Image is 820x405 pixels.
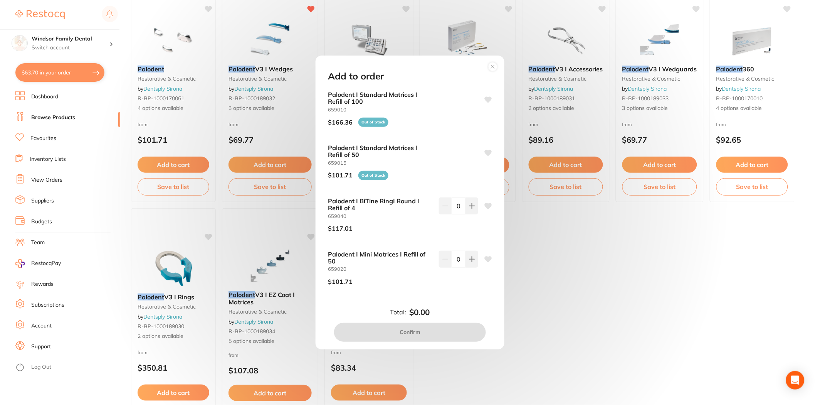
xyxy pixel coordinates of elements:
b: Palodent I BiTine RingI Round I Refill of 4 [328,197,433,212]
p: $166.36 [328,119,353,126]
p: $101.71 [328,172,353,179]
b: Palodent I Standard Matrices I Refill of 50 [328,144,433,159]
b: Palodent I Mini Matrices I Refill of 50 [328,251,433,265]
small: 659040 [328,213,433,219]
b: $0.00 [410,308,430,317]
small: 659015 [328,160,433,166]
small: 659010 [328,107,433,113]
span: Out of Stock [358,171,388,180]
span: Out of Stock [358,118,388,127]
h2: Add to order [328,71,384,82]
p: $117.01 [328,225,353,232]
p: $101.71 [328,278,353,285]
b: Palodent I Standard Matrices I Refill of 100 [328,91,433,105]
label: Total: [390,309,407,316]
small: 659020 [328,266,433,272]
button: Confirm [334,323,486,341]
div: Open Intercom Messenger [786,371,805,390]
